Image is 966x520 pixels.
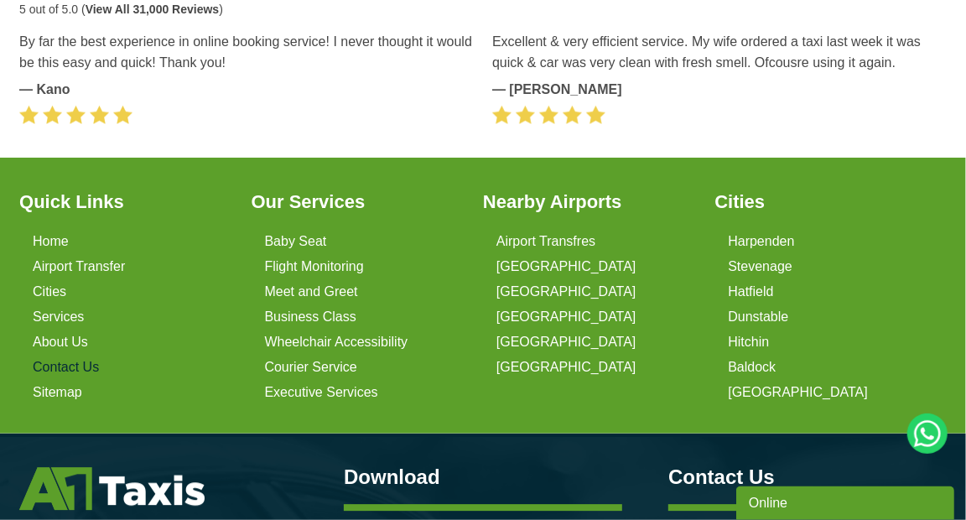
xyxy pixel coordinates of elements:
a: Baby Seat [265,234,327,249]
a: Harpenden [728,234,794,249]
blockquote: By far the best experience in online booking service! I never thought it would be this easy and q... [19,31,474,73]
a: [GEOGRAPHIC_DATA] [496,309,636,325]
h3: Download [344,467,622,487]
blockquote: Excellent & very efficient service. My wife ordered a taxi last week it was quick & car was very ... [492,31,947,73]
a: Airport Transfres [496,234,595,249]
a: Baldock [728,360,776,375]
a: Airport Transfer [33,259,125,274]
h3: Our Services [252,191,465,213]
a: Hitchin [728,335,769,350]
a: Contact Us [33,360,99,375]
cite: — [PERSON_NAME] [492,83,947,96]
a: [GEOGRAPHIC_DATA] [496,259,636,274]
a: Wheelchair Accessibility [265,335,408,350]
a: Services [33,309,84,325]
a: Stevenage [728,259,792,274]
cite: — Kano [19,83,474,96]
a: Executive Services [265,385,378,400]
a: Courier Service [265,360,357,375]
a: Home [33,234,69,249]
a: Dunstable [728,309,788,325]
h3: Quick Links [19,191,232,213]
h3: Nearby Airports [483,191,696,213]
strong: View All 31,000 Reviews [86,3,220,16]
a: Meet and Greet [265,284,358,299]
a: About Us [33,335,88,350]
a: Hatfield [728,284,773,299]
iframe: chat widget [736,483,958,520]
a: [GEOGRAPHIC_DATA] [496,360,636,375]
a: Sitemap [33,385,82,400]
a: Cities [33,284,66,299]
a: Business Class [265,309,356,325]
a: [GEOGRAPHIC_DATA] [728,385,868,400]
a: Flight Monitoring [265,259,364,274]
h3: Contact Us [668,467,947,487]
a: [GEOGRAPHIC_DATA] [496,284,636,299]
h3: Cities [714,191,927,213]
a: [GEOGRAPHIC_DATA] [496,335,636,350]
img: A1 Taxis St Albans [19,467,205,510]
